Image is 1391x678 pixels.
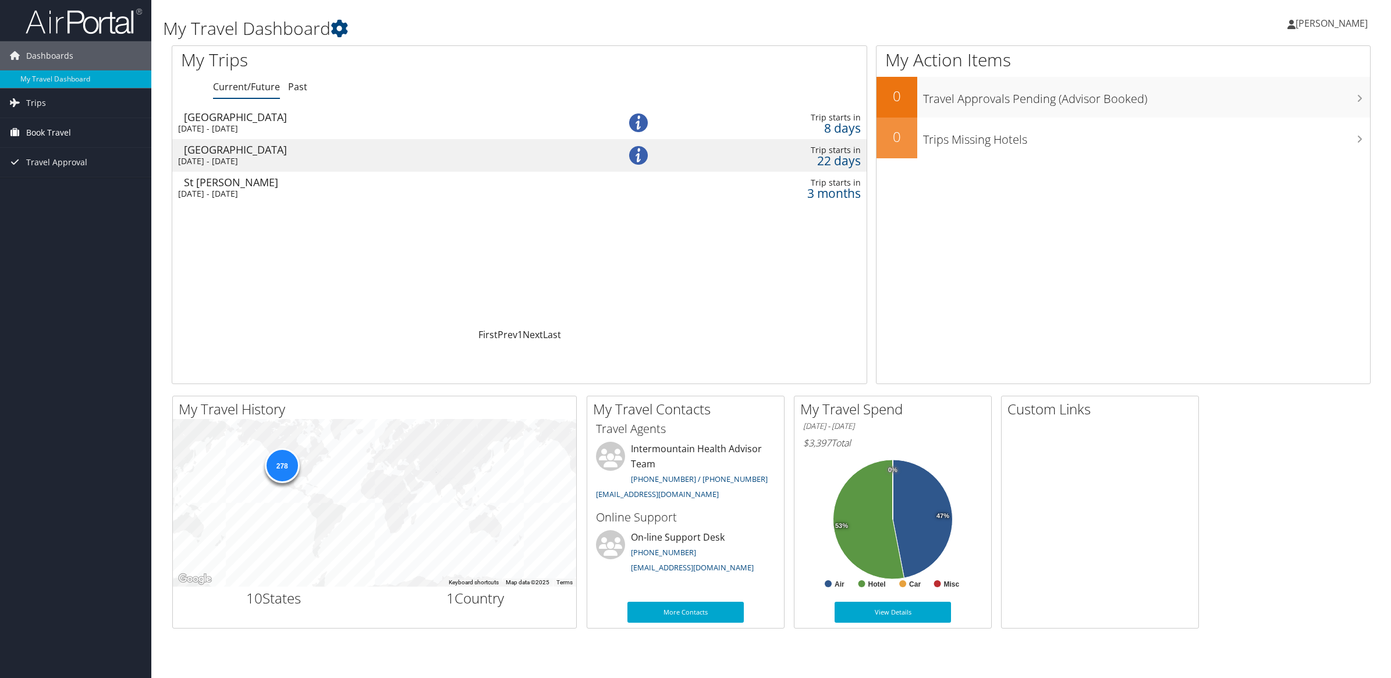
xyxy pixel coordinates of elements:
img: airportal-logo.png [26,8,142,35]
div: [GEOGRAPHIC_DATA] [184,144,584,155]
h2: My Travel History [179,399,576,419]
a: View Details [835,602,951,623]
img: alert-flat-solid-info.png [629,146,648,165]
a: Terms [556,579,573,585]
a: Past [288,80,307,93]
text: Air [835,580,844,588]
a: [PERSON_NAME] [1287,6,1379,41]
h1: My Action Items [877,48,1370,72]
li: On-line Support Desk [590,530,781,578]
span: Dashboards [26,41,73,70]
button: Keyboard shortcuts [449,578,499,587]
a: [EMAIL_ADDRESS][DOMAIN_NAME] [596,489,719,499]
div: 278 [264,448,299,483]
h6: Total [803,436,982,449]
img: alert-flat-solid-info.png [629,113,648,132]
a: 0Trips Missing Hotels [877,118,1370,158]
a: Last [543,328,561,341]
div: 8 days [697,123,861,133]
div: [DATE] - [DATE] [178,123,578,134]
a: 0Travel Approvals Pending (Advisor Booked) [877,77,1370,118]
a: [PHONE_NUMBER] [631,547,696,558]
span: Trips [26,88,46,118]
h3: Trips Missing Hotels [923,126,1370,148]
tspan: 47% [936,513,949,520]
h2: Country [384,588,568,608]
span: 10 [246,588,262,608]
a: [PHONE_NUMBER] / [PHONE_NUMBER] [631,474,768,484]
a: 1 [517,328,523,341]
text: Misc [944,580,960,588]
div: [GEOGRAPHIC_DATA] [184,112,584,122]
h3: Travel Agents [596,421,775,437]
div: 22 days [697,155,861,166]
a: Prev [498,328,517,341]
h6: [DATE] - [DATE] [803,421,982,432]
a: First [478,328,498,341]
div: St [PERSON_NAME] [184,177,584,187]
a: Next [523,328,543,341]
div: Trip starts in [697,112,861,123]
h2: Custom Links [1007,399,1198,419]
div: Trip starts in [697,178,861,188]
div: Trip starts in [697,145,861,155]
h2: 0 [877,86,917,106]
li: Intermountain Health Advisor Team [590,442,781,504]
div: [DATE] - [DATE] [178,189,578,199]
div: 3 months [697,188,861,198]
span: Map data ©2025 [506,579,549,585]
h3: Online Support [596,509,775,526]
text: Hotel [868,580,885,588]
a: [EMAIL_ADDRESS][DOMAIN_NAME] [631,562,754,573]
span: Book Travel [26,118,71,147]
div: [DATE] - [DATE] [178,156,578,166]
h2: My Travel Contacts [593,399,784,419]
h2: My Travel Spend [800,399,991,419]
span: $3,397 [803,436,831,449]
h1: My Travel Dashboard [163,16,974,41]
a: Current/Future [213,80,280,93]
span: 1 [446,588,455,608]
a: More Contacts [627,602,744,623]
tspan: 0% [888,467,897,474]
span: [PERSON_NAME] [1296,17,1368,30]
a: Open this area in Google Maps (opens a new window) [176,571,214,587]
h2: 0 [877,127,917,147]
tspan: 53% [835,523,848,530]
h1: My Trips [181,48,569,72]
h3: Travel Approvals Pending (Advisor Booked) [923,85,1370,107]
span: Travel Approval [26,148,87,177]
h2: States [182,588,366,608]
img: Google [176,571,214,587]
text: Car [909,580,921,588]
